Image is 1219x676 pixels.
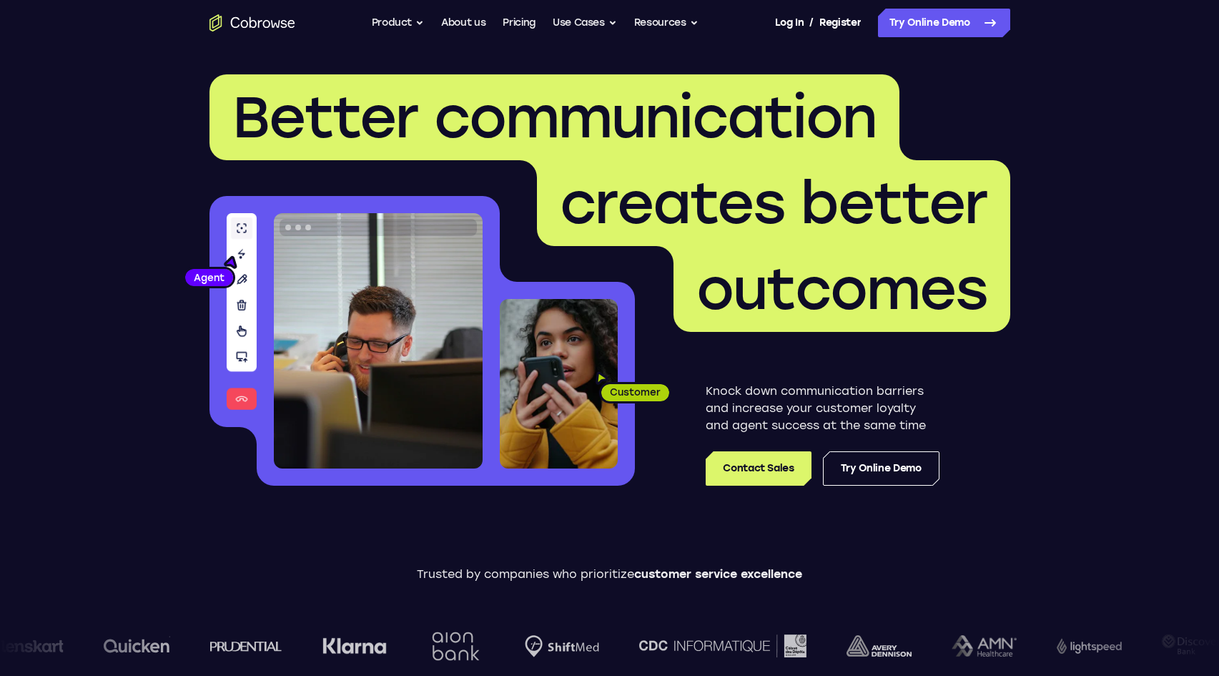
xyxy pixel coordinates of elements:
[321,637,385,655] img: Klarna
[706,451,811,486] a: Contact Sales
[500,299,618,469] img: A customer holding their phone
[809,14,814,31] span: /
[425,617,483,675] img: Aion Bank
[503,9,536,37] a: Pricing
[775,9,804,37] a: Log In
[638,635,805,657] img: CDC Informatique
[706,383,939,434] p: Knock down communication barriers and increase your customer loyalty and agent success at the sam...
[209,640,281,652] img: prudential
[950,635,1015,657] img: AMN Healthcare
[232,83,877,152] span: Better communication
[634,567,802,581] span: customer service excellence
[372,9,425,37] button: Product
[209,14,295,31] a: Go to the home page
[823,451,939,486] a: Try Online Demo
[845,635,910,657] img: avery-dennison
[553,9,617,37] button: Use Cases
[523,635,598,657] img: Shiftmed
[696,255,987,323] span: outcomes
[274,213,483,469] img: A customer support agent talking on the phone
[634,9,699,37] button: Resources
[819,9,861,37] a: Register
[441,9,485,37] a: About us
[560,169,987,237] span: creates better
[878,9,1010,37] a: Try Online Demo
